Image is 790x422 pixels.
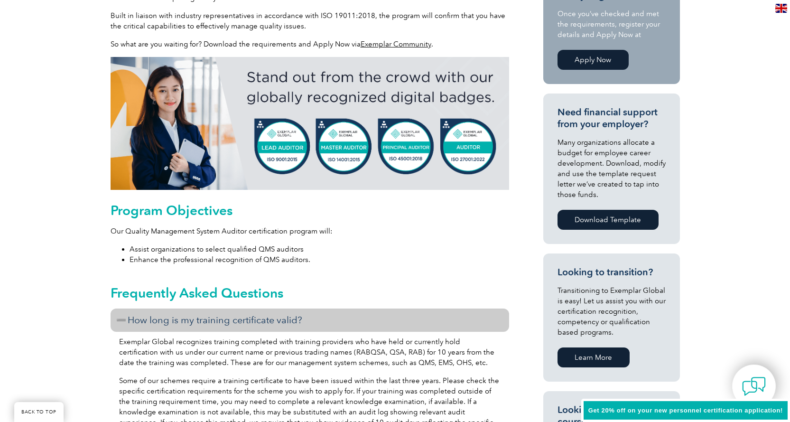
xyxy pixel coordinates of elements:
img: contact-chat.png [742,375,766,398]
h3: Need financial support from your employer? [558,106,666,130]
h3: How long is my training certificate valid? [111,309,509,332]
h2: Program Objectives [111,203,509,218]
a: BACK TO TOP [14,402,64,422]
a: Download Template [558,210,659,230]
img: en [775,4,787,13]
h2: Frequently Asked Questions [111,285,509,300]
p: Our Quality Management System Auditor certification program will: [111,226,509,236]
p: Once you’ve checked and met the requirements, register your details and Apply Now at [558,9,666,40]
a: Learn More [558,347,630,367]
h3: Looking to transition? [558,266,666,278]
p: So what are you waiting for? Download the requirements and Apply Now via . [111,39,509,49]
a: Exemplar Community [361,40,431,48]
p: Built in liaison with industry representatives in accordance with ISO 19011:2018, the program wil... [111,10,509,31]
li: Assist organizations to select qualified QMS auditors [130,244,509,254]
p: Transitioning to Exemplar Global is easy! Let us assist you with our certification recognition, c... [558,285,666,338]
li: Enhance the professional recognition of QMS auditors. [130,254,509,265]
a: Apply Now [558,50,629,70]
img: badges [111,57,509,190]
p: Exemplar Global recognizes training completed with training providers who have held or currently ... [119,337,501,368]
p: Many organizations allocate a budget for employee career development. Download, modify and use th... [558,137,666,200]
span: Get 20% off on your new personnel certification application! [588,407,783,414]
